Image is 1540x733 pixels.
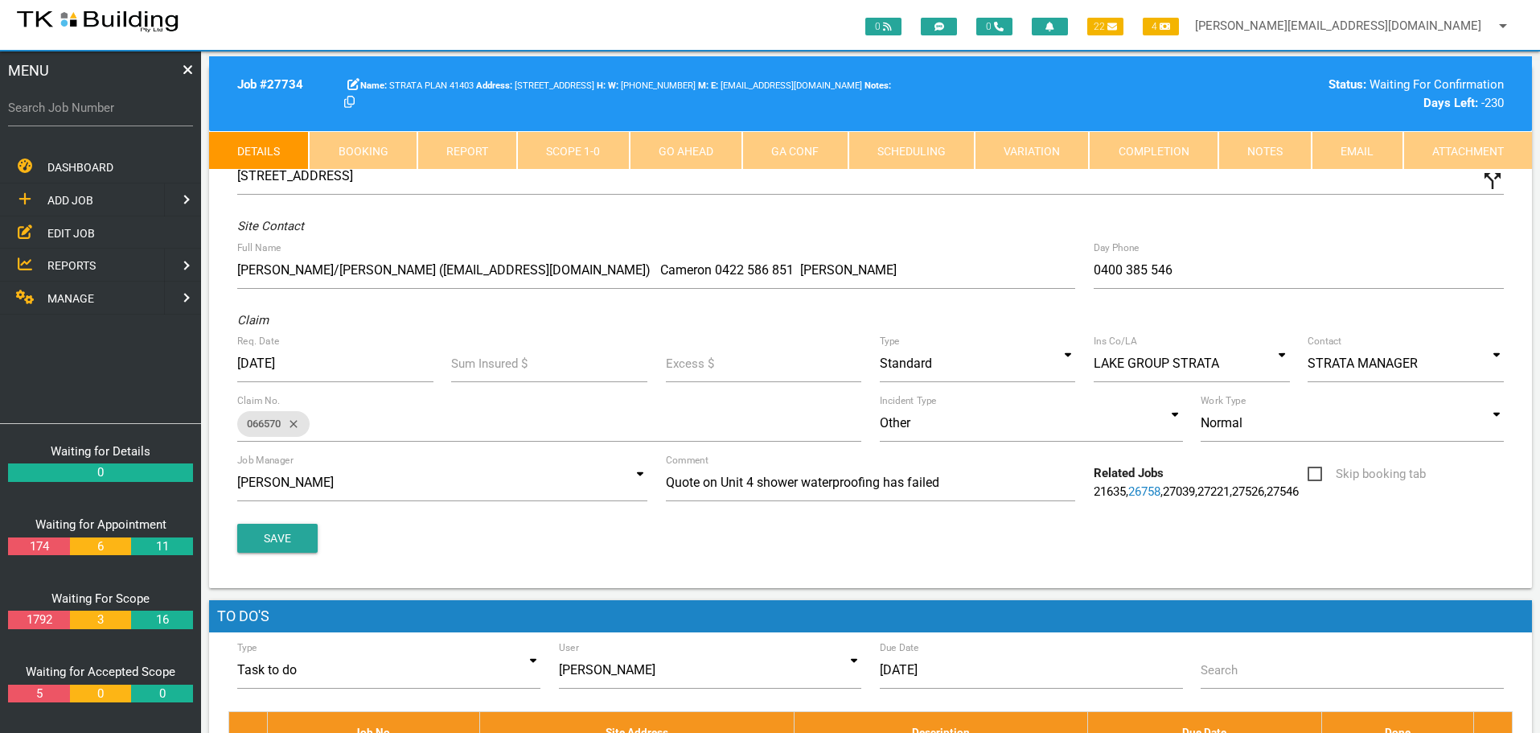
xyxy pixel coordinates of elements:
[1094,466,1164,480] b: Related Jobs
[1308,464,1426,484] span: Skip booking tab
[8,463,193,482] a: 0
[976,18,1012,35] span: 0
[16,8,179,34] img: s3file
[1085,464,1299,500] div: , , , , ,
[1087,18,1123,35] span: 22
[309,131,417,170] a: Booking
[1480,169,1505,193] i: Click to show custom address field
[880,334,900,348] label: Type
[1197,484,1230,499] a: 27221
[47,226,95,239] span: EDIT JOB
[360,80,474,91] span: STRATA PLAN 41403
[35,517,166,532] a: Waiting for Appointment
[8,60,49,81] span: MENU
[8,611,69,629] a: 1792
[711,80,862,91] span: [EMAIL_ADDRESS][DOMAIN_NAME]
[608,80,618,91] b: W:
[517,131,629,170] a: Scope 1-0
[237,241,281,255] label: Full Name
[1329,77,1366,92] b: Status:
[51,591,150,606] a: Waiting For Scope
[1201,76,1504,112] div: Waiting For Confirmation -230
[8,685,69,703] a: 5
[417,131,517,170] a: Report
[47,259,96,272] span: REPORTS
[47,194,93,207] span: ADD JOB
[597,80,606,91] b: H:
[711,80,718,91] b: E:
[131,537,192,556] a: 11
[1232,484,1264,499] a: 27526
[975,131,1089,170] a: Variation
[865,18,901,35] span: 0
[8,99,193,117] label: Search Job Number
[476,80,594,91] span: [STREET_ADDRESS]
[47,292,94,305] span: MANAGE
[237,77,303,92] b: Job # 27734
[209,131,309,170] a: Details
[608,80,696,91] span: [PHONE_NUMBER]
[26,665,175,679] a: Waiting for Accepted Scope
[237,411,310,437] div: 066570
[209,600,1532,632] h1: To Do's
[1267,484,1299,499] a: 27546
[1201,661,1238,680] label: Search
[597,80,608,91] span: Home Phone
[476,80,512,91] b: Address:
[848,131,975,170] a: Scheduling
[698,80,708,91] b: M:
[1163,484,1195,499] a: 27039
[880,640,919,655] label: Due Date
[1128,484,1160,499] a: 26758
[1094,334,1137,348] label: Ins Co/LA
[559,640,579,655] label: User
[70,685,131,703] a: 0
[131,611,192,629] a: 16
[630,131,742,170] a: Go Ahead
[1089,131,1218,170] a: Completion
[47,161,113,174] span: DASHBOARD
[344,96,355,110] a: Click here copy customer information.
[864,80,891,91] b: Notes:
[1094,484,1126,499] a: 21635
[131,685,192,703] a: 0
[281,411,300,437] i: close
[237,393,281,408] label: Claim No.
[1423,96,1478,110] b: Days Left:
[237,334,279,348] label: Req. Date
[70,611,131,629] a: 3
[237,313,269,327] i: Claim
[880,393,936,408] label: Incident Type
[1308,334,1341,348] label: Contact
[1403,131,1532,170] a: Attachment
[70,537,131,556] a: 6
[237,219,304,233] i: Site Contact
[666,453,708,467] label: Comment
[8,537,69,556] a: 174
[237,524,318,553] button: Save
[742,131,848,170] a: GA Conf
[237,453,294,467] label: Job Manager
[1201,393,1246,408] label: Work Type
[666,355,714,373] label: Excess $
[237,640,257,655] label: Type
[51,444,150,459] a: Waiting for Details
[1312,131,1402,170] a: Email
[1218,131,1312,170] a: Notes
[1143,18,1179,35] span: 4
[1094,241,1140,255] label: Day Phone
[360,80,387,91] b: Name:
[451,355,528,373] label: Sum Insured $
